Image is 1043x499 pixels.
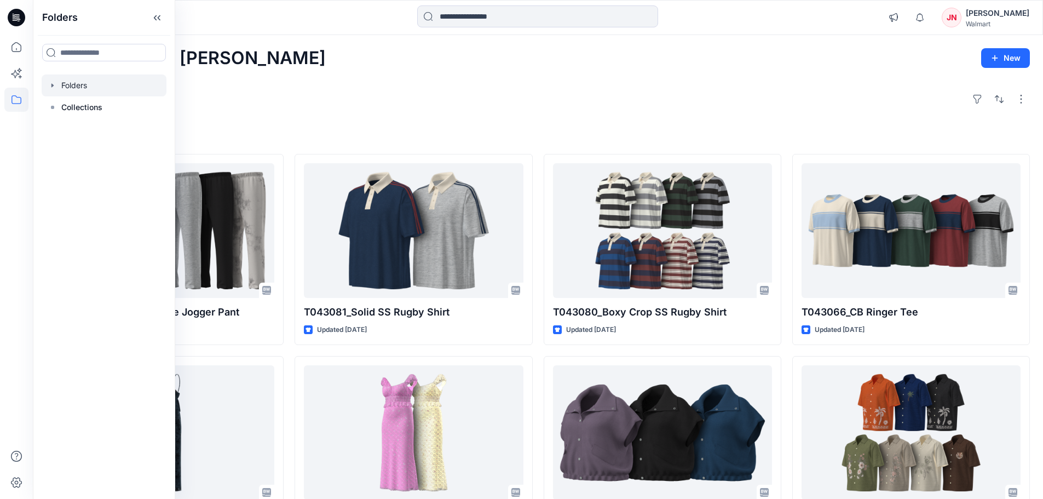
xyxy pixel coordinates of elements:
[815,324,865,336] p: Updated [DATE]
[46,130,1030,143] h4: Styles
[553,163,772,299] a: T043080_Boxy Crop SS Rugby Shirt
[966,7,1029,20] div: [PERSON_NAME]
[61,101,102,114] p: Collections
[304,163,523,299] a: T043081_Solid SS Rugby Shirt
[802,163,1021,299] a: T043066_CB Ringer Tee
[966,20,1029,28] div: Walmart
[304,305,523,320] p: T043081_Solid SS Rugby Shirt
[802,305,1021,320] p: T043066_CB Ringer Tee
[553,305,772,320] p: T043080_Boxy Crop SS Rugby Shirt
[981,48,1030,68] button: New
[46,48,326,68] h2: Welcome back, [PERSON_NAME]
[942,8,961,27] div: JN
[317,324,367,336] p: Updated [DATE]
[566,324,616,336] p: Updated [DATE]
